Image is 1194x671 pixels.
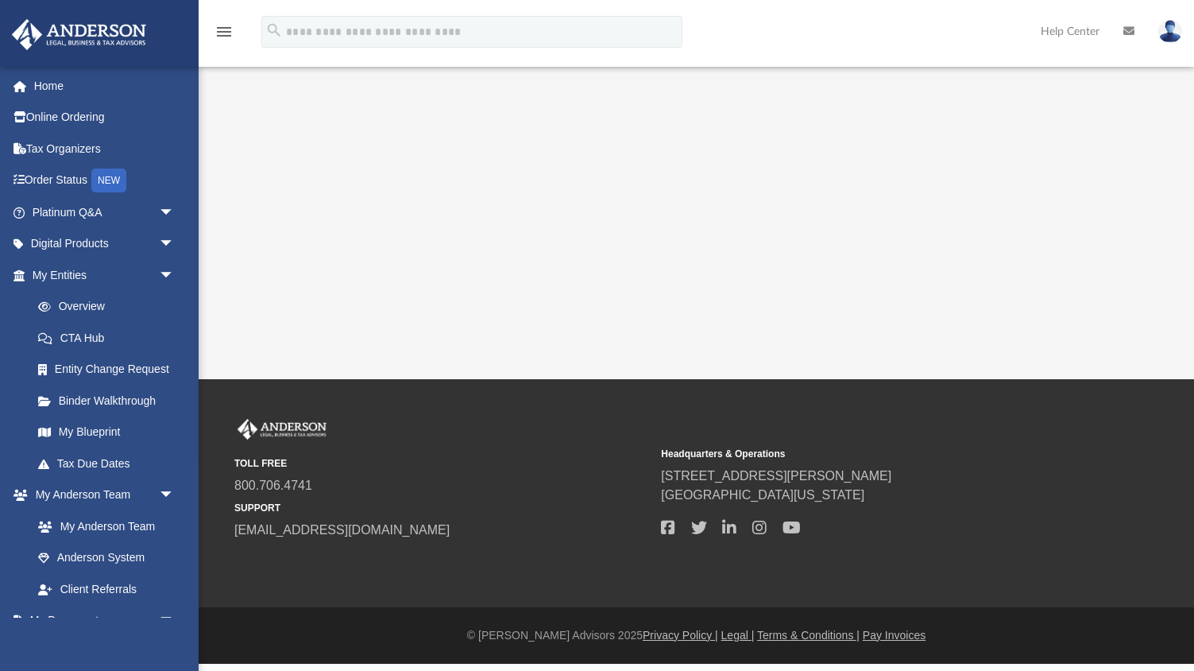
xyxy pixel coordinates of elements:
[1158,20,1182,43] img: User Pic
[22,510,183,542] a: My Anderson Team
[265,21,283,39] i: search
[11,102,199,134] a: Online Ordering
[22,448,199,479] a: Tax Due Dates
[234,419,330,440] img: Anderson Advisors Platinum Portal
[214,22,234,41] i: menu
[22,542,191,574] a: Anderson System
[863,629,925,642] a: Pay Invoices
[11,133,199,165] a: Tax Organizers
[22,354,199,386] a: Entity Change Request
[661,469,891,483] a: [STREET_ADDRESS][PERSON_NAME]
[22,385,199,417] a: Binder Walkthrough
[11,228,199,260] a: Digital Productsarrow_drop_down
[757,629,860,642] a: Terms & Conditions |
[661,488,864,502] a: [GEOGRAPHIC_DATA][US_STATE]
[159,228,191,261] span: arrow_drop_down
[22,573,191,605] a: Client Referrals
[22,417,191,448] a: My Blueprint
[22,291,199,323] a: Overview
[199,627,1194,644] div: © [PERSON_NAME] Advisors 2025
[22,322,199,354] a: CTA Hub
[11,196,199,228] a: Platinum Q&Aarrow_drop_down
[661,447,1076,461] small: Headquarters & Operations
[721,629,755,642] a: Legal |
[159,196,191,229] span: arrow_drop_down
[11,479,191,511] a: My Anderson Teamarrow_drop_down
[159,259,191,292] span: arrow_drop_down
[234,479,312,492] a: 800.706.4741
[214,30,234,41] a: menu
[159,605,191,638] span: arrow_drop_down
[7,19,151,50] img: Anderson Advisors Platinum Portal
[11,605,191,637] a: My Documentsarrow_drop_down
[234,523,450,537] a: [EMAIL_ADDRESS][DOMAIN_NAME]
[11,70,199,102] a: Home
[643,629,718,642] a: Privacy Policy |
[159,479,191,512] span: arrow_drop_down
[11,259,199,291] a: My Entitiesarrow_drop_down
[234,501,650,515] small: SUPPORT
[234,456,650,471] small: TOLL FREE
[91,169,126,192] div: NEW
[11,165,199,197] a: Order StatusNEW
